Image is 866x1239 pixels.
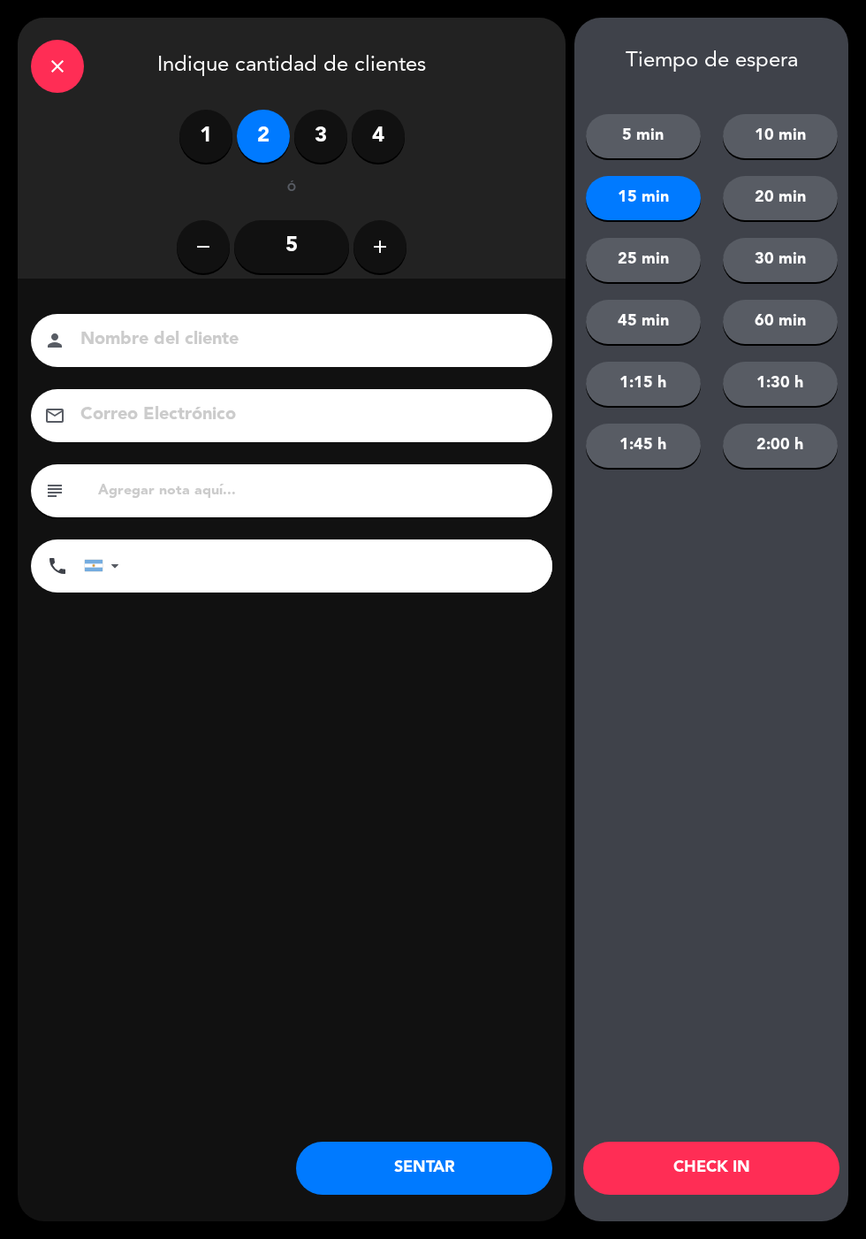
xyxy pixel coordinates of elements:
[79,325,529,356] input: Nombre del cliente
[263,180,321,198] div: ó
[44,480,65,501] i: subject
[79,400,529,431] input: Correo Electrónico
[47,56,68,77] i: close
[723,300,838,344] button: 60 min
[44,330,65,351] i: person
[583,1142,839,1195] button: CHECK IN
[723,238,838,282] button: 30 min
[586,238,701,282] button: 25 min
[353,220,406,273] button: add
[723,176,838,220] button: 20 min
[85,540,125,592] div: Argentina: +54
[96,478,539,503] input: Agregar nota aquí...
[296,1142,552,1195] button: SENTAR
[586,300,701,344] button: 45 min
[723,114,838,158] button: 10 min
[352,110,405,163] label: 4
[237,110,290,163] label: 2
[47,555,68,577] i: phone
[723,424,838,468] button: 2:00 h
[44,405,65,426] i: email
[586,362,701,406] button: 1:15 h
[586,114,701,158] button: 5 min
[369,236,391,257] i: add
[586,424,701,468] button: 1:45 h
[723,362,838,406] button: 1:30 h
[18,18,566,110] div: Indique cantidad de clientes
[177,220,230,273] button: remove
[294,110,347,163] label: 3
[193,236,214,257] i: remove
[179,110,232,163] label: 1
[586,176,701,220] button: 15 min
[574,49,848,74] div: Tiempo de espera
